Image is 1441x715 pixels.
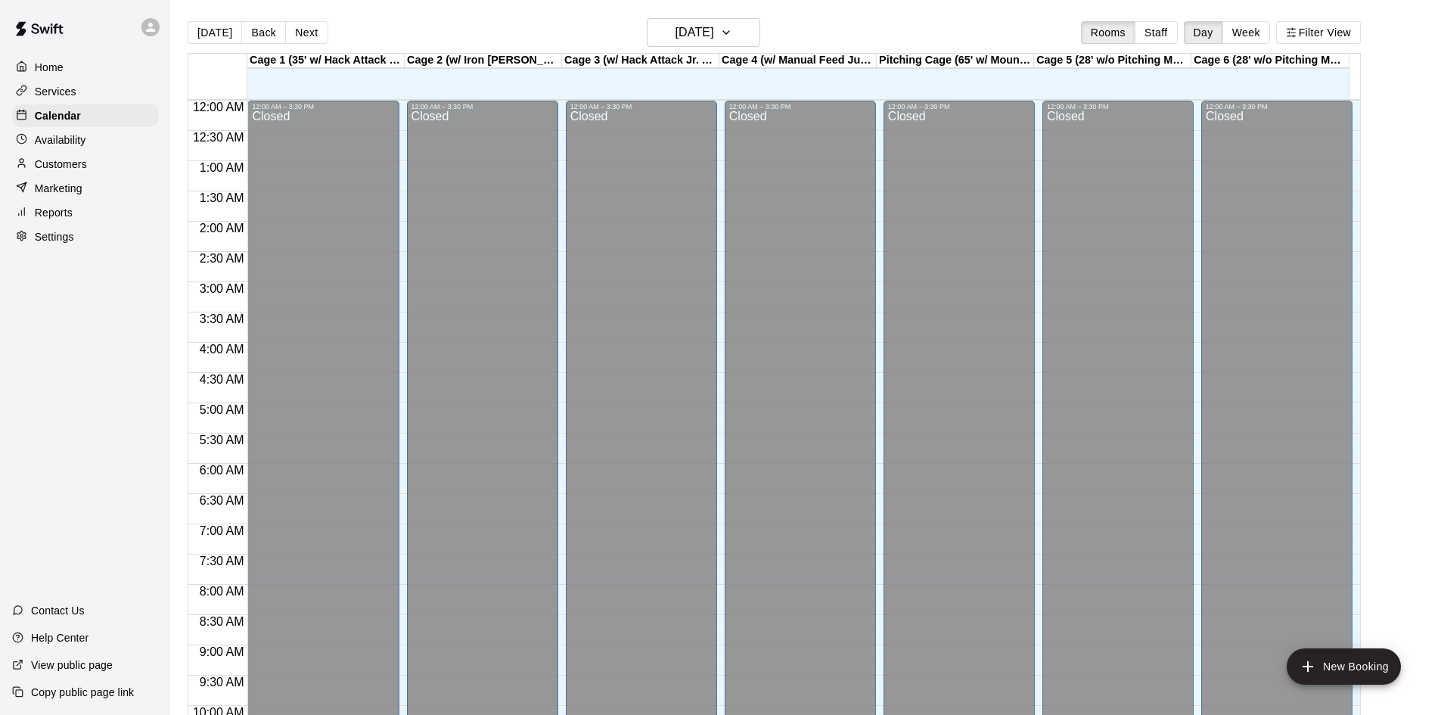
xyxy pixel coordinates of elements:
span: 1:30 AM [196,191,248,204]
p: Availability [35,132,86,148]
a: Settings [12,225,158,248]
p: View public page [31,657,113,673]
p: Calendar [35,108,81,123]
span: 6:00 AM [196,464,248,477]
p: Services [35,84,76,99]
a: Home [12,56,158,79]
h6: [DATE] [675,22,714,43]
span: 9:30 AM [196,676,248,689]
p: Home [35,60,64,75]
span: 12:00 AM [189,101,248,113]
div: 12:00 AM – 3:30 PM [888,103,1030,110]
a: Customers [12,153,158,176]
p: Marketing [35,181,82,196]
p: Contact Us [31,603,85,618]
span: 6:30 AM [196,494,248,507]
div: Pitching Cage (65' w/ Mound or Pitching Mat) [877,54,1034,68]
p: Reports [35,205,73,220]
a: Marketing [12,177,158,200]
p: Help Center [31,630,89,645]
div: 12:00 AM – 3:30 PM [1206,103,1348,110]
span: 9:00 AM [196,645,248,658]
span: 3:30 AM [196,312,248,325]
a: Reports [12,201,158,224]
p: Copy public page link [31,685,134,700]
span: 5:00 AM [196,403,248,416]
button: Staff [1135,21,1178,44]
div: 12:00 AM – 3:30 PM [252,103,394,110]
div: Cage 5 (28' w/o Pitching Machine) [1034,54,1191,68]
span: 7:30 AM [196,555,248,567]
button: [DATE] [188,21,242,44]
div: Cage 3 (w/ Hack Attack Jr. Auto Feeder and HitTrax) [562,54,719,68]
button: add [1287,648,1401,685]
div: Cage 2 (w/ Iron [PERSON_NAME] Auto Feeder - Fastpitch Softball) [405,54,562,68]
div: Cage 4 (w/ Manual Feed Jugs Machine - Softball) [719,54,877,68]
div: 12:00 AM – 3:30 PM [411,103,554,110]
span: 4:30 AM [196,373,248,386]
a: Availability [12,129,158,151]
span: 2:00 AM [196,222,248,235]
a: Calendar [12,104,158,127]
span: 8:30 AM [196,615,248,628]
div: 12:00 AM – 3:30 PM [729,103,871,110]
p: Customers [35,157,87,172]
span: 5:30 AM [196,434,248,446]
p: Settings [35,229,74,244]
button: Rooms [1081,21,1135,44]
span: 8:00 AM [196,585,248,598]
div: Cage 6 (28' w/o Pitching Machine) [1191,54,1349,68]
span: 4:00 AM [196,343,248,356]
span: 3:00 AM [196,282,248,295]
button: Filter View [1276,21,1361,44]
span: 1:00 AM [196,161,248,174]
button: Next [285,21,328,44]
button: Week [1222,21,1270,44]
div: Cage 1 (35' w/ Hack Attack Manual Feed) [247,54,405,68]
button: Day [1184,21,1223,44]
span: 2:30 AM [196,252,248,265]
div: 12:00 AM – 3:30 PM [1047,103,1189,110]
button: [DATE] [647,18,760,47]
button: Back [241,21,286,44]
span: 12:30 AM [189,131,248,144]
a: Services [12,80,158,103]
span: 7:00 AM [196,524,248,537]
div: 12:00 AM – 3:30 PM [570,103,713,110]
